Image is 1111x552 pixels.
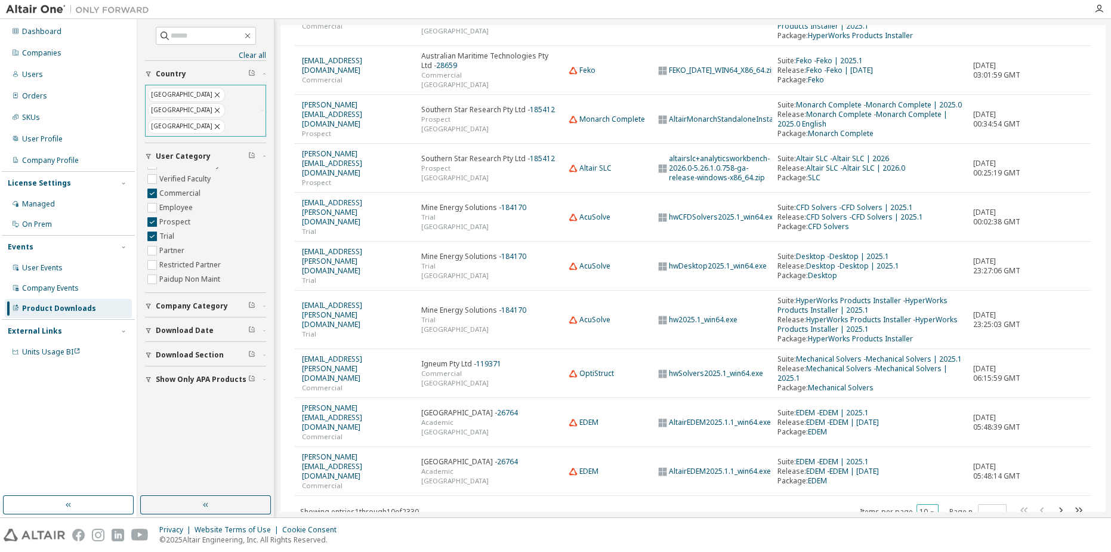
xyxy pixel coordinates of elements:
[569,316,578,325] img: web_icon_altair.svg
[658,369,667,378] img: windows_icon.svg
[669,417,771,427] a: Filter on this value
[777,314,958,334] a: Filter on this value
[302,129,409,138] span: Prospect
[146,85,266,136] div: [GEOGRAPHIC_DATA][GEOGRAPHIC_DATA][GEOGRAPHIC_DATA]
[159,535,344,545] p: © 2025 Altair Engineering, Inc. All Rights Reserved.
[832,153,889,164] a: Filter on this value
[421,325,526,334] span: [GEOGRAPHIC_DATA]
[421,261,526,271] span: Trial
[777,109,948,129] a: Filter on this value
[421,212,526,222] span: Trial
[501,202,526,212] a: Filter on this value
[569,213,578,222] img: web_icon_altair.svg
[579,466,598,476] a: Filter on this value
[302,432,409,442] span: Commercial
[973,159,1022,178] span: [DATE] 00:25:19 GMT
[669,114,806,124] a: Filter on this value
[156,350,224,360] span: Download Section
[806,65,824,75] a: Filter on this value
[806,314,913,325] a: Filter on this value
[421,164,555,173] span: Prospect
[658,467,667,476] img: windows_icon.svg
[829,417,879,427] a: Filter on this value
[579,65,595,75] a: Filter on this value
[806,417,827,427] a: Filter on this value
[497,408,518,418] a: Filter on this value
[973,110,1022,129] span: [DATE] 00:34:54 GMT
[302,403,362,432] a: Filter on this value
[302,276,409,285] span: Trial
[302,178,409,187] span: Prospect
[569,115,578,124] img: web_icon_altair.svg
[658,164,667,173] img: windows_icon.svg
[658,316,667,325] img: windows_icon.svg
[796,202,839,212] a: Filter on this value
[421,476,518,486] span: [GEOGRAPHIC_DATA]
[22,113,40,122] div: SKUs
[777,354,962,393] div: Suite: - Release: - Package:
[658,66,667,75] img: windows_icon.svg
[579,261,610,271] a: Filter on this value
[829,251,889,261] a: Filter on this value
[282,525,344,535] div: Cookie Consent
[22,304,96,313] div: Product Downloads
[569,66,578,75] img: web_icon_altair.svg
[949,504,1007,520] span: Page n.
[22,199,55,209] div: Managed
[669,65,776,75] a: Filter on this value
[796,251,827,261] a: Filter on this value
[421,359,501,369] span: Igneum Pty Ltd -
[421,369,501,378] span: Commercial
[248,326,255,335] span: Clear filter
[8,242,33,252] div: Events
[501,251,526,261] a: Filter on this value
[156,375,246,384] span: Show Only APA Products
[819,457,869,467] a: Filter on this value
[808,75,824,85] a: Filter on this value
[808,427,827,437] a: Filter on this value
[159,272,223,286] label: Paidup Non Maint
[302,246,362,276] a: Filter on this value
[669,212,777,222] a: Filter on this value
[145,293,266,319] button: Company Category
[569,262,578,271] img: web_icon_altair.svg
[92,529,104,541] img: instagram.svg
[851,212,923,222] a: Filter on this value
[302,329,409,339] span: Trial
[248,69,255,79] span: Clear filter
[777,56,873,85] div: Suite: - Release: - Package:
[669,153,770,183] a: Filter on this value
[860,504,939,520] span: Items per page
[302,354,362,383] a: Filter on this value
[777,408,879,437] div: Suite: - Release: - Package:
[131,529,149,541] img: youtube.svg
[579,417,598,427] a: Filter on this value
[796,295,903,306] a: Filter on this value
[145,143,266,169] button: User Category
[421,70,558,80] span: Commercial
[796,354,863,364] a: Filter on this value
[145,317,266,344] button: Download Date
[4,529,65,541] img: altair_logo.svg
[808,383,874,393] a: Filter on this value
[22,263,63,273] div: User Events
[829,466,879,476] a: Filter on this value
[22,156,79,165] div: Company Profile
[421,271,526,280] span: [GEOGRAPHIC_DATA]
[808,172,820,183] a: Filter on this value
[579,314,610,325] a: Filter on this value
[421,378,501,388] span: [GEOGRAPHIC_DATA]
[302,75,409,85] span: Commercial
[156,326,214,335] span: Download Date
[159,186,203,201] label: Commercial
[159,525,195,535] div: Privacy
[806,261,837,271] a: Filter on this value
[145,51,266,60] a: Clear all
[866,100,962,110] a: Filter on this value
[579,114,645,124] a: Filter on this value
[6,4,155,16] img: Altair One
[421,467,518,476] span: Academic
[148,119,225,134] div: [GEOGRAPHIC_DATA]
[421,457,518,467] span: [GEOGRAPHIC_DATA] -
[22,220,52,229] div: On Prem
